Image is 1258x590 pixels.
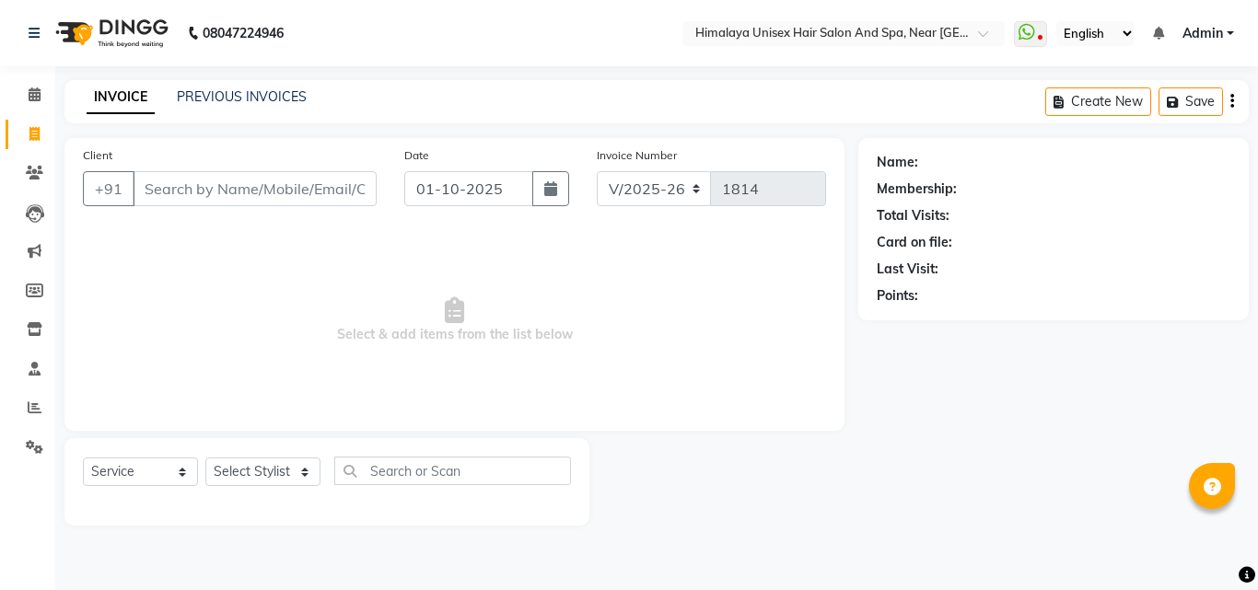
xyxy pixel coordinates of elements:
[83,171,134,206] button: +91
[1045,87,1151,116] button: Create New
[877,179,957,199] div: Membership:
[1182,24,1223,43] span: Admin
[877,153,918,172] div: Name:
[877,206,949,226] div: Total Visits:
[1159,87,1223,116] button: Save
[877,260,938,279] div: Last Visit:
[47,7,173,59] img: logo
[177,88,307,105] a: PREVIOUS INVOICES
[404,147,429,164] label: Date
[877,286,918,306] div: Points:
[83,147,112,164] label: Client
[83,228,826,412] span: Select & add items from the list below
[597,147,677,164] label: Invoice Number
[87,81,155,114] a: INVOICE
[133,171,377,206] input: Search by Name/Mobile/Email/Code
[1181,516,1240,572] iframe: chat widget
[334,457,571,485] input: Search or Scan
[877,233,952,252] div: Card on file:
[203,7,284,59] b: 08047224946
